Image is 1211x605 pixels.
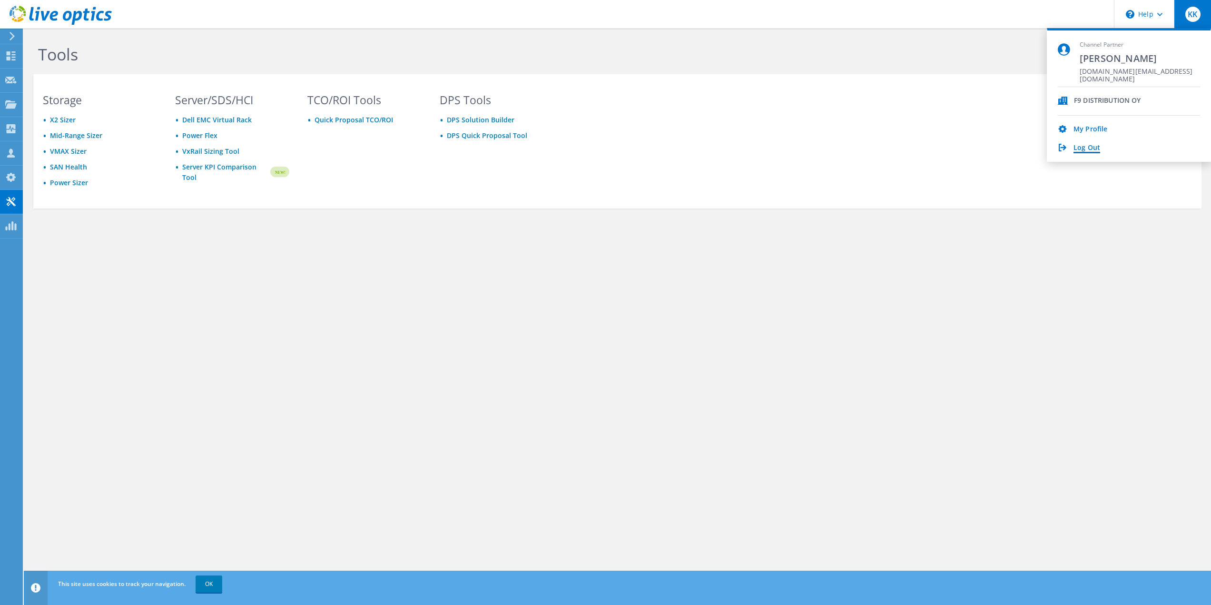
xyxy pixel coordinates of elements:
[440,95,554,105] h3: DPS Tools
[1126,10,1134,19] svg: \n
[1080,52,1200,65] span: [PERSON_NAME]
[182,115,252,124] a: Dell EMC Virtual Rack
[307,95,422,105] h3: TCO/ROI Tools
[38,44,680,64] h1: Tools
[182,162,269,183] a: Server KPI Comparison Tool
[50,147,87,156] a: VMAX Sizer
[1185,7,1201,22] span: KK
[43,95,157,105] h3: Storage
[1073,144,1100,153] a: Log Out
[50,162,87,171] a: SAN Health
[447,131,527,140] a: DPS Quick Proposal Tool
[447,115,514,124] a: DPS Solution Builder
[175,95,289,105] h3: Server/SDS/HCI
[196,575,222,593] a: OK
[50,115,76,124] a: X2 Sizer
[1073,125,1107,134] a: My Profile
[50,131,102,140] a: Mid-Range Sizer
[1080,41,1200,49] span: Channel Partner
[50,178,88,187] a: Power Sizer
[182,147,239,156] a: VxRail Sizing Tool
[58,580,186,588] span: This site uses cookies to track your navigation.
[269,161,289,183] img: new-badge.svg
[1074,97,1141,106] div: F9 DISTRIBUTION OY
[1080,68,1200,77] span: [DOMAIN_NAME][EMAIL_ADDRESS][DOMAIN_NAME]
[315,115,393,124] a: Quick Proposal TCO/ROI
[182,131,217,140] a: Power Flex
